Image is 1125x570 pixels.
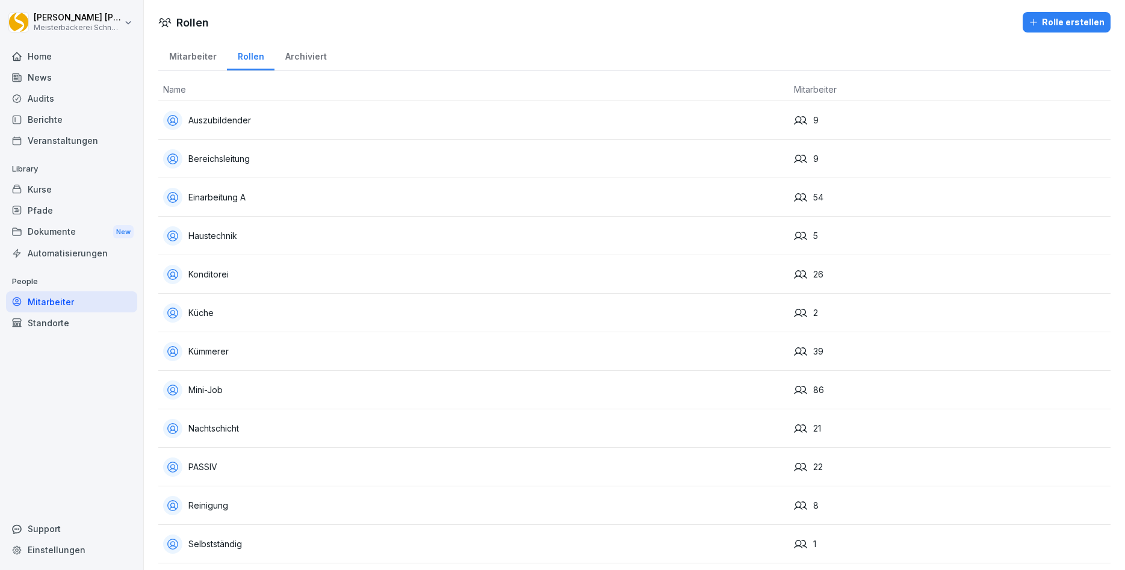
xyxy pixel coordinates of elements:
div: Reinigung [163,496,784,515]
h1: Rollen [176,14,209,31]
a: Mitarbeiter [158,40,227,70]
a: Einstellungen [6,539,137,560]
a: Kurse [6,179,137,200]
div: Haustechnik [163,226,784,246]
div: 2 [794,306,1106,320]
div: 9 [794,152,1106,166]
a: Pfade [6,200,137,221]
div: Einarbeitung A [163,188,784,207]
div: Bereichsleitung [163,149,784,169]
a: DokumenteNew [6,221,137,243]
a: Audits [6,88,137,109]
p: Meisterbäckerei Schneckenburger [34,23,122,32]
div: Support [6,518,137,539]
a: Veranstaltungen [6,130,137,151]
div: 86 [794,383,1106,397]
div: 22 [794,460,1106,474]
div: 26 [794,268,1106,281]
p: Library [6,160,137,179]
a: News [6,67,137,88]
p: [PERSON_NAME] [PERSON_NAME] [34,13,122,23]
div: Selbstständig [163,534,784,554]
div: Mini-Job [163,380,784,400]
div: 54 [794,191,1106,204]
a: Rollen [227,40,274,70]
a: Standorte [6,312,137,333]
div: Dokumente [6,221,137,243]
a: Berichte [6,109,137,130]
div: Auszubildender [163,111,784,130]
p: People [6,272,137,291]
a: Mitarbeiter [6,291,137,312]
a: Automatisierungen [6,243,137,264]
div: New [113,225,134,239]
div: Konditorei [163,265,784,284]
a: Archiviert [274,40,337,70]
button: Rolle erstellen [1023,12,1111,33]
div: Nachtschicht [163,419,784,438]
a: Home [6,46,137,67]
div: 21 [794,422,1106,435]
div: Küche [163,303,784,323]
div: 39 [794,345,1106,358]
div: 8 [794,499,1106,512]
div: 9 [794,114,1106,127]
th: Name [158,78,789,101]
div: PASSIV [163,457,784,477]
div: 5 [794,229,1106,243]
div: 1 [794,537,1106,551]
div: Rolle erstellen [1029,16,1105,29]
th: Mitarbeiter [789,78,1111,101]
div: Kümmerer [163,342,784,361]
